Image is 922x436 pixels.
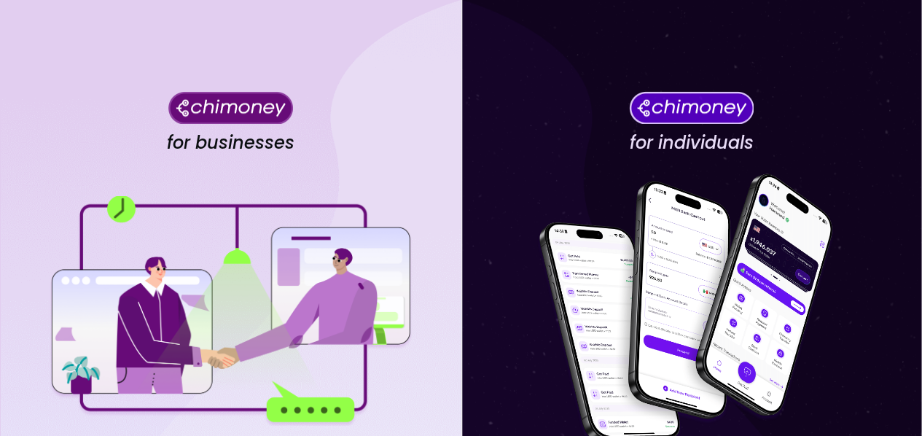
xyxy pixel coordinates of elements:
[168,91,293,124] img: Chimoney for businesses
[629,91,754,124] img: Chimoney for individuals
[630,132,754,154] h4: for individuals
[167,132,294,154] h4: for businesses
[48,196,413,426] img: for businesses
